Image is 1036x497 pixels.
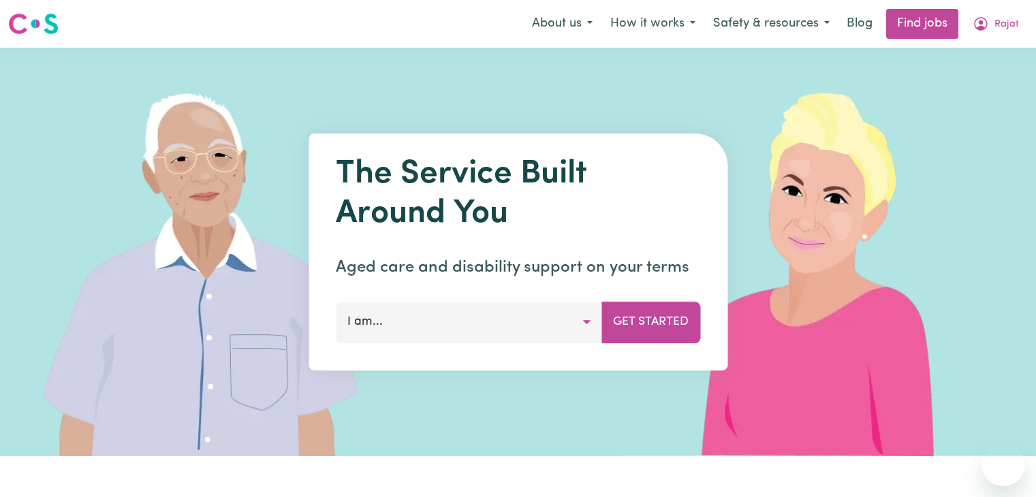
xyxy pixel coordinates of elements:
[838,9,881,39] a: Blog
[8,8,59,39] a: Careseekers logo
[336,302,602,342] button: I am...
[964,10,1028,38] button: My Account
[886,9,958,39] a: Find jobs
[982,443,1025,486] iframe: Button to launch messaging window
[336,255,700,280] p: Aged care and disability support on your terms
[336,155,700,234] h1: The Service Built Around You
[994,17,1019,32] span: Rajat
[8,12,59,36] img: Careseekers logo
[601,10,704,38] button: How it works
[601,302,700,342] button: Get Started
[523,10,601,38] button: About us
[704,10,838,38] button: Safety & resources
